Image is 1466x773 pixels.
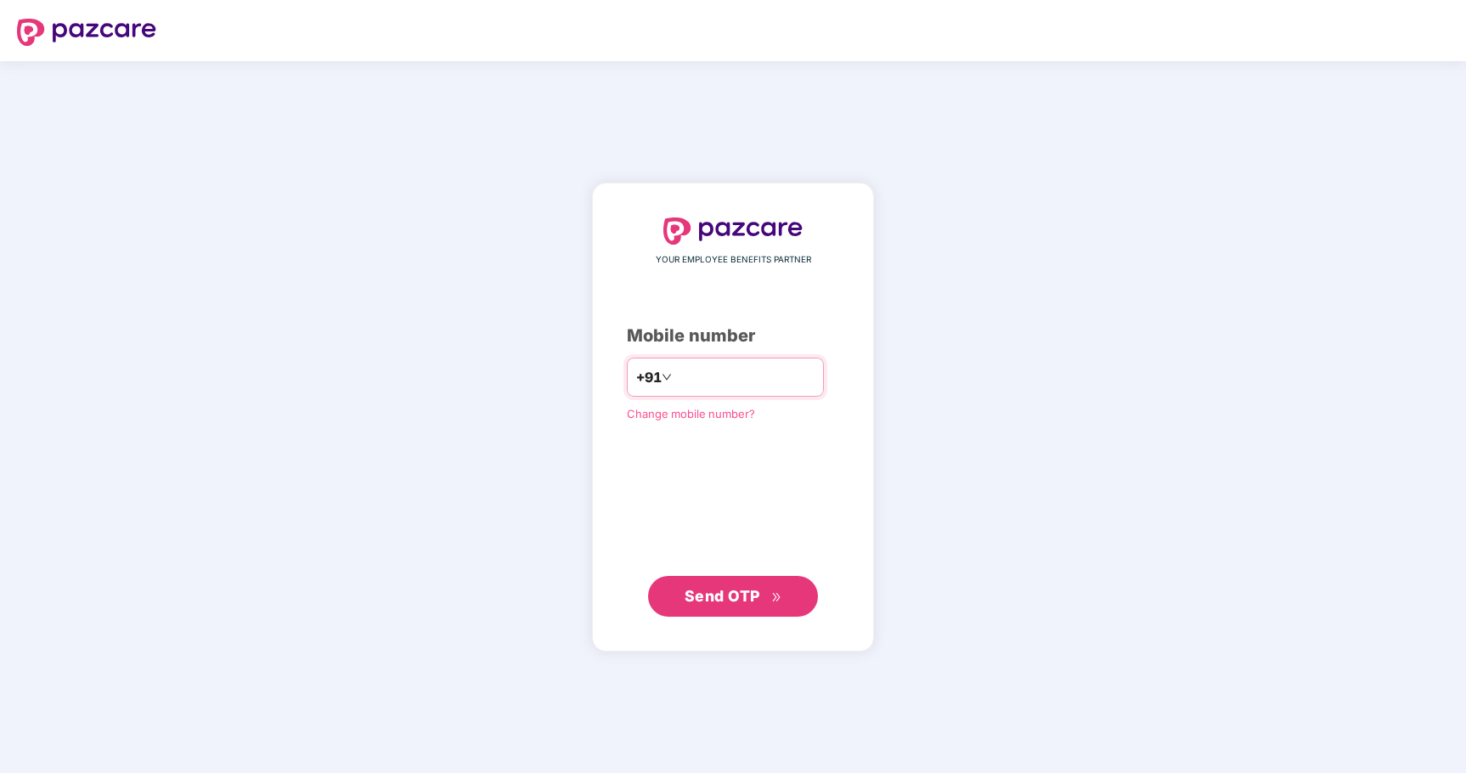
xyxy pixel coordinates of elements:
[627,323,839,349] div: Mobile number
[627,407,755,420] a: Change mobile number?
[636,367,662,388] span: +91
[685,587,760,605] span: Send OTP
[771,592,782,603] span: double-right
[656,253,811,267] span: YOUR EMPLOYEE BENEFITS PARTNER
[17,19,156,46] img: logo
[662,372,672,382] span: down
[663,217,803,245] img: logo
[648,576,818,617] button: Send OTPdouble-right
